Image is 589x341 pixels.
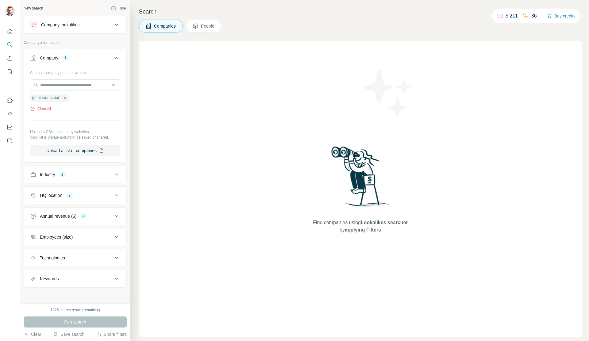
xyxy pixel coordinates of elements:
h4: Search [139,7,582,16]
span: Companies [154,23,176,29]
p: 5,211 [506,12,518,20]
div: Industry [40,171,55,178]
div: Select a company name or website [30,68,120,76]
button: Company1 [24,51,126,68]
div: Annual revenue ($) [40,213,76,219]
button: Technologies [24,251,126,265]
p: 36 [531,12,537,20]
img: Surfe Illustration - Stars [360,66,416,121]
button: Share filters [96,331,127,337]
button: Quick start [5,26,15,37]
div: Keywords [40,276,59,282]
button: Use Surfe API [5,108,15,119]
button: Use Surfe on LinkedIn [5,95,15,106]
button: Annual revenue ($)4 [24,209,126,224]
span: Lookalikes search [361,220,403,225]
div: 4 [80,213,87,219]
button: Dashboard [5,122,15,133]
button: My lists [5,66,15,77]
button: Enrich CSV [5,53,15,64]
button: Upload a list of companies [30,145,120,156]
div: 1 [59,172,66,177]
span: applying Filters [345,227,381,232]
img: Surfe Illustration - Woman searching with binoculars [329,145,392,213]
p: Your list is private and won't be saved or shared. [30,135,120,140]
button: Company lookalikes [24,17,126,32]
button: Clear [24,331,41,337]
button: Industry1 [24,167,126,182]
p: Upload a CSV of company websites. [30,129,120,135]
div: HQ location [40,192,62,198]
button: Save search [53,331,84,337]
div: Company lookalikes [41,22,79,28]
button: Buy credits [547,12,576,20]
p: Company information [24,40,127,45]
button: Feedback [5,135,15,146]
button: Search [5,39,15,50]
div: 1825 search results remaining [51,307,100,313]
span: [DOMAIN_NAME] [32,95,61,101]
span: People [201,23,215,29]
button: Hide [107,4,130,13]
div: New search [24,6,43,11]
button: Keywords [24,271,126,286]
img: Avatar [5,6,15,16]
button: Clear all [30,106,51,112]
div: Employees (size) [40,234,73,240]
div: Company [40,55,58,61]
div: Technologies [40,255,65,261]
button: Employees (size) [24,230,126,244]
button: HQ location2 [24,188,126,203]
div: 2 [66,193,73,198]
span: Find companies using or by [311,219,409,234]
div: 1 [62,55,69,61]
